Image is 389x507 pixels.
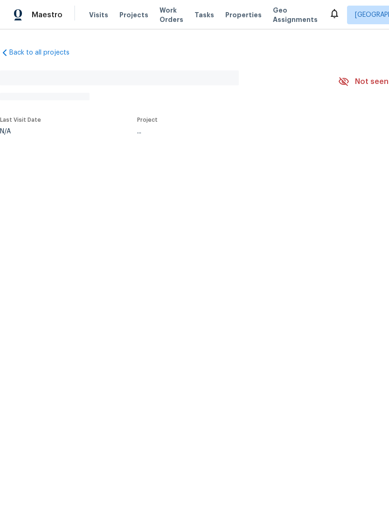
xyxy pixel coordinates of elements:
[225,10,262,20] span: Properties
[160,6,183,24] span: Work Orders
[194,12,214,18] span: Tasks
[273,6,318,24] span: Geo Assignments
[137,128,316,135] div: ...
[119,10,148,20] span: Projects
[32,10,63,20] span: Maestro
[89,10,108,20] span: Visits
[137,117,158,123] span: Project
